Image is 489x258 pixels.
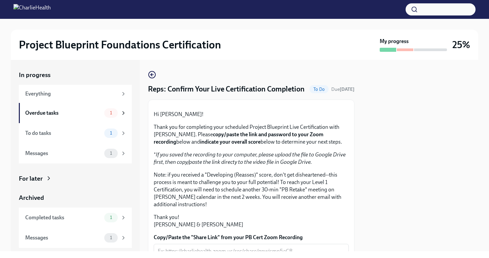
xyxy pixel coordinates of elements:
h2: Project Blueprint Foundations Certification [19,38,221,51]
img: CharlieHealth [13,4,51,15]
a: Everything [19,85,132,103]
a: In progress [19,71,132,79]
strong: [DATE] [340,86,354,92]
span: 1 [106,235,116,240]
p: Note: if you received a "Developing (Reasses)" score, don't get disheartened--this process is mea... [154,171,349,208]
em: If you saved the recording to your computer, please upload the file to Google Drive first, then c... [154,151,346,165]
div: Everything [25,90,118,98]
strong: indicate your overall score [200,139,261,145]
div: For later [19,174,43,183]
strong: copy/paste the link and password to your Zoom recording [154,131,324,145]
span: 1 [106,215,116,220]
span: 1 [106,151,116,156]
a: Completed tasks1 [19,208,132,228]
div: To do tasks [25,130,102,137]
label: Copy/Paste the "Share Link" from your PB Cert Zoom Recording [154,234,349,241]
h3: 25% [452,39,470,51]
h4: Reps: Confirm Your Live Certification Completion [148,84,305,94]
div: Overdue tasks [25,109,102,117]
div: Messages [25,150,102,157]
p: Hi [PERSON_NAME]! [154,111,349,118]
a: Archived [19,193,132,202]
span: To Do [309,87,329,92]
a: Messages1 [19,228,132,248]
a: For later [19,174,132,183]
a: Overdue tasks1 [19,103,132,123]
span: October 2nd, 2025 12:00 [331,86,354,93]
a: Messages1 [19,143,132,163]
span: Due [331,86,354,92]
a: To do tasks1 [19,123,132,143]
strong: My progress [380,38,409,45]
div: Completed tasks [25,214,102,221]
p: Thank you for completing your scheduled Project Blueprint Live Certification with [PERSON_NAME]. ... [154,123,349,146]
div: Messages [25,234,102,242]
span: 1 [106,131,116,136]
span: 1 [106,110,116,115]
p: Thank you! [PERSON_NAME] & [PERSON_NAME] [154,214,349,228]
